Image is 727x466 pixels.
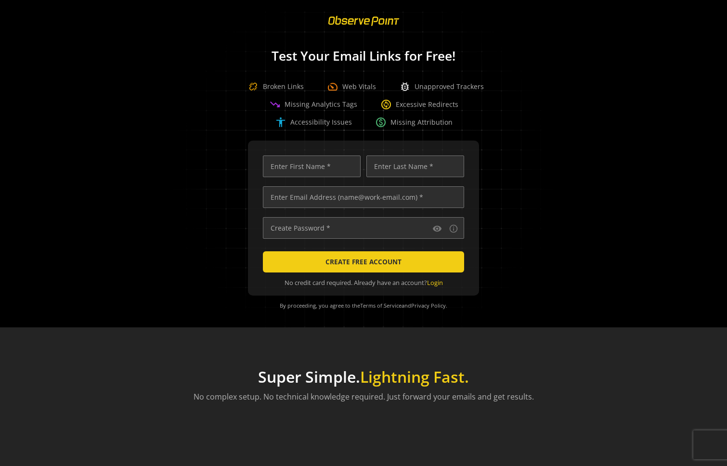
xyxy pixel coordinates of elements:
span: CREATE FREE ACCOUNT [325,253,402,271]
div: Unapproved Trackers [399,81,484,92]
input: Enter First Name * [263,155,361,177]
span: paid [375,116,387,128]
input: Create Password * [263,217,464,239]
span: bug_report [399,81,411,92]
span: accessibility [275,116,286,128]
button: Password requirements [448,223,459,234]
span: change_circle [380,99,392,110]
p: No complex setup. No technical knowledge required. Just forward your emails and get results. [194,391,534,402]
img: Broken Link [244,77,263,96]
span: speed [327,81,338,92]
input: Enter Last Name * [366,155,464,177]
mat-icon: visibility [432,224,442,233]
span: trending_down [269,99,281,110]
button: CREATE FREE ACCOUNT [263,251,464,272]
div: No credit card required. Already have an account? [263,278,464,287]
a: ObservePoint Homepage [322,22,405,31]
a: Login [427,278,443,287]
mat-icon: info_outline [449,224,458,233]
input: Enter Email Address (name@work-email.com) * [263,186,464,208]
div: Missing Attribution [375,116,453,128]
h1: Super Simple. [194,368,534,386]
h1: Test Your Email Links for Free! [152,49,575,63]
div: Accessibility Issues [275,116,352,128]
div: Web Vitals [327,81,376,92]
div: By proceeding, you agree to the and . [260,296,467,316]
div: Broken Links [244,77,304,96]
div: Excessive Redirects [380,99,458,110]
a: Terms of Service [360,302,402,309]
div: Missing Analytics Tags [269,99,357,110]
a: Privacy Policy [411,302,446,309]
span: Lightning Fast. [360,366,469,387]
